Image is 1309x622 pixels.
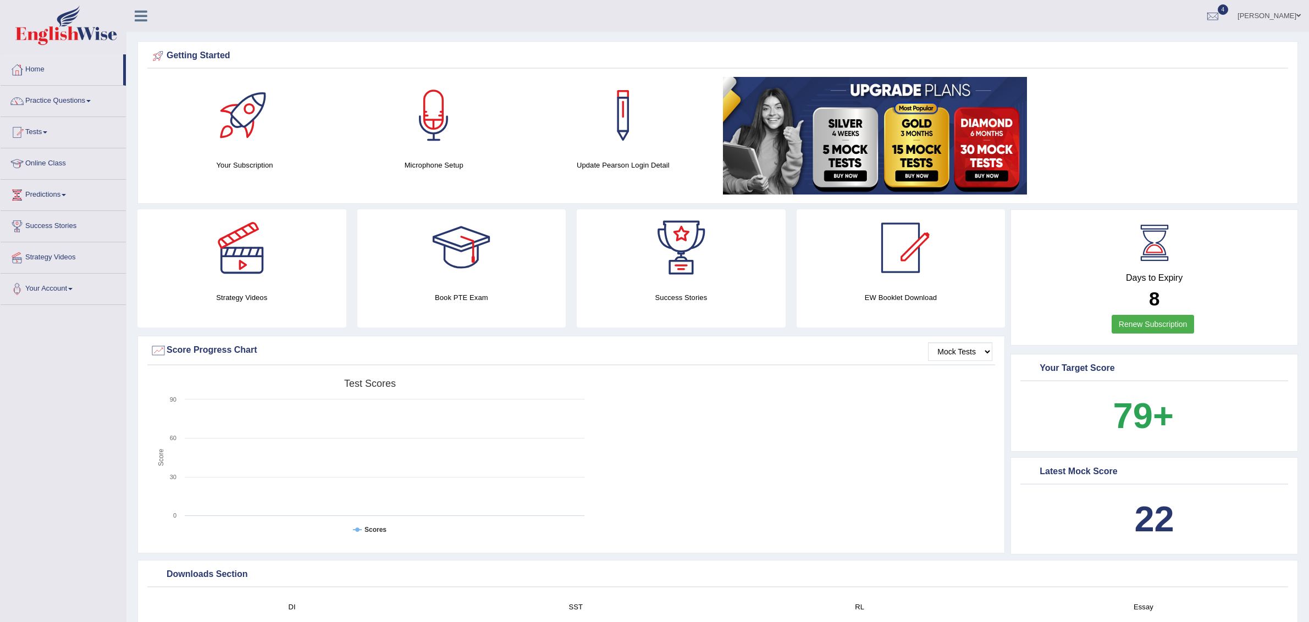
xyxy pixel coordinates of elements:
a: Success Stories [1,211,126,238]
div: Score Progress Chart [150,342,992,359]
tspan: Test scores [344,378,396,389]
h4: Update Pearson Login Detail [534,159,712,171]
h4: SST [439,601,712,613]
div: Getting Started [150,48,1285,64]
h4: DI [156,601,428,613]
a: Predictions [1,180,126,207]
img: small5.jpg [723,77,1027,195]
h4: Success Stories [577,292,786,303]
h4: Book PTE Exam [357,292,566,303]
text: 30 [170,474,176,480]
h4: Your Subscription [156,159,334,171]
div: Latest Mock Score [1023,464,1285,480]
a: Your Account [1,274,126,301]
text: 60 [170,435,176,441]
h4: Essay [1007,601,1280,613]
h4: RL [723,601,996,613]
h4: EW Booklet Download [797,292,1006,303]
text: 90 [170,396,176,403]
a: Practice Questions [1,86,126,113]
text: 0 [173,512,176,519]
a: Tests [1,117,126,145]
tspan: Scores [364,526,386,534]
b: 8 [1149,288,1159,309]
b: 22 [1134,499,1174,539]
div: Downloads Section [150,567,1285,583]
h4: Microphone Setup [345,159,523,171]
h4: Strategy Videos [137,292,346,303]
a: Online Class [1,148,126,176]
b: 79+ [1113,396,1174,436]
div: Your Target Score [1023,360,1285,377]
a: Home [1,54,123,82]
tspan: Score [157,449,165,466]
a: Strategy Videos [1,242,126,270]
h4: Days to Expiry [1023,273,1285,283]
span: 4 [1218,4,1229,15]
a: Renew Subscription [1112,315,1195,334]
